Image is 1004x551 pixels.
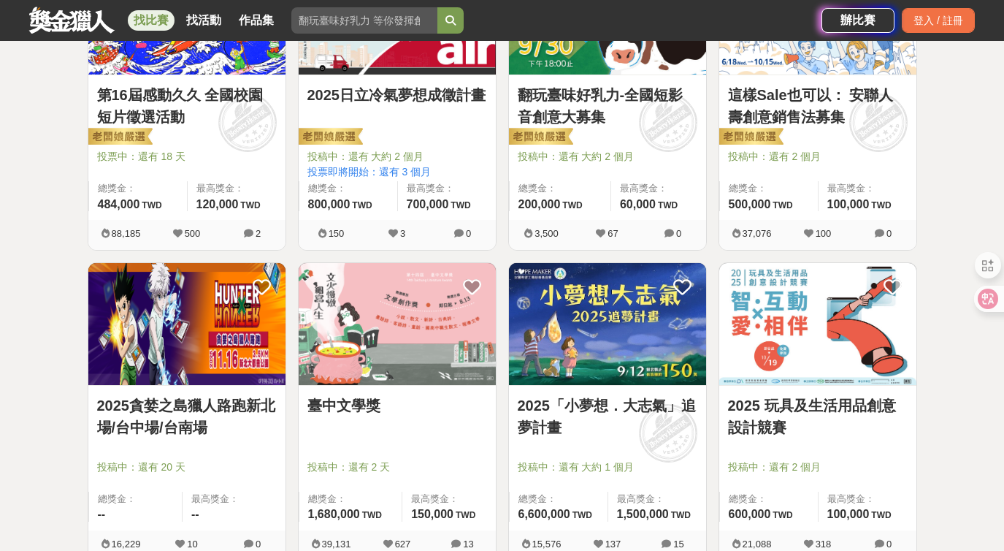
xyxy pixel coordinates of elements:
[233,10,280,31] a: 作品集
[719,263,916,386] a: Cover Image
[308,181,388,196] span: 總獎金：
[518,149,697,164] span: 投稿中：還有 大約 2 個月
[456,510,475,520] span: TWD
[307,395,487,417] a: 臺中文學獎
[518,84,697,128] a: 翻玩臺味好乳力-全國短影音創意大募集
[518,508,570,520] span: 6,600,000
[322,539,351,550] span: 39,131
[307,164,487,180] span: 投票即將開始：還有 3 個月
[407,198,449,210] span: 700,000
[308,198,350,210] span: 800,000
[187,539,197,550] span: 10
[411,508,453,520] span: 150,000
[329,228,345,239] span: 150
[562,200,582,210] span: TWD
[256,539,261,550] span: 0
[518,181,602,196] span: 總獎金：
[827,492,908,506] span: 最高獎金：
[719,263,916,385] img: Cover Image
[395,539,411,550] span: 627
[191,492,277,506] span: 最高獎金：
[98,492,174,506] span: 總獎金：
[773,200,792,210] span: TWD
[773,510,792,520] span: TWD
[728,395,908,438] a: 2025 玩具及生活用品創意設計競賽
[296,127,363,148] img: 老闆娘嚴選
[743,539,772,550] span: 21,088
[816,228,832,239] span: 100
[902,8,975,33] div: 登入 / 註冊
[196,181,277,196] span: 最高獎金：
[676,228,681,239] span: 0
[97,460,277,475] span: 投稿中：還有 20 天
[291,7,437,34] input: 翻玩臺味好乳力 等你發揮創意！
[142,200,161,210] span: TWD
[308,508,360,520] span: 1,680,000
[180,10,227,31] a: 找活動
[307,460,487,475] span: 投稿中：還有 2 天
[605,539,621,550] span: 137
[97,395,277,438] a: 2025貪婪之島獵人路跑新北場/台中場/台南場
[827,198,870,210] span: 100,000
[871,200,891,210] span: TWD
[97,84,277,128] a: 第16屆感動久久 全國校園短片徵選活動
[185,228,201,239] span: 500
[671,510,691,520] span: TWD
[352,200,372,210] span: TWD
[256,228,261,239] span: 2
[307,149,487,164] span: 投稿中：還有 大約 2 個月
[509,263,706,386] a: Cover Image
[240,200,260,210] span: TWD
[886,228,892,239] span: 0
[821,8,894,33] a: 辦比賽
[509,263,706,385] img: Cover Image
[572,510,592,520] span: TWD
[729,198,771,210] span: 500,000
[728,460,908,475] span: 投稿中：還有 2 個月
[97,149,277,164] span: 投票中：還有 18 天
[128,10,175,31] a: 找比賽
[827,508,870,520] span: 100,000
[743,228,772,239] span: 37,076
[506,127,573,148] img: 老闆娘嚴選
[608,228,618,239] span: 67
[620,198,656,210] span: 60,000
[816,539,832,550] span: 318
[112,539,141,550] span: 16,229
[886,539,892,550] span: 0
[98,198,140,210] span: 484,000
[85,127,153,148] img: 老闆娘嚴選
[400,228,405,239] span: 3
[729,508,771,520] span: 600,000
[307,84,487,106] a: 2025日立冷氣夢想成徵計畫
[518,395,697,438] a: 2025「小夢想．大志氣」追夢計畫
[532,539,562,550] span: 15,576
[98,181,178,196] span: 總獎金：
[112,228,141,239] span: 88,185
[534,228,559,239] span: 3,500
[716,127,783,148] img: 老闆娘嚴選
[299,263,496,385] img: Cover Image
[827,181,908,196] span: 最高獎金：
[451,200,470,210] span: TWD
[463,539,473,550] span: 13
[729,492,809,506] span: 總獎金：
[411,492,486,506] span: 最高獎金：
[466,228,471,239] span: 0
[658,200,678,210] span: TWD
[871,510,891,520] span: TWD
[728,149,908,164] span: 投稿中：還有 2 個月
[191,508,199,520] span: --
[407,181,487,196] span: 最高獎金：
[518,198,561,210] span: 200,000
[518,492,599,506] span: 總獎金：
[196,198,239,210] span: 120,000
[620,181,697,196] span: 最高獎金：
[98,508,106,520] span: --
[518,460,697,475] span: 投稿中：還有 大約 1 個月
[88,263,286,386] a: Cover Image
[88,263,286,385] img: Cover Image
[729,181,809,196] span: 總獎金：
[362,510,382,520] span: TWD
